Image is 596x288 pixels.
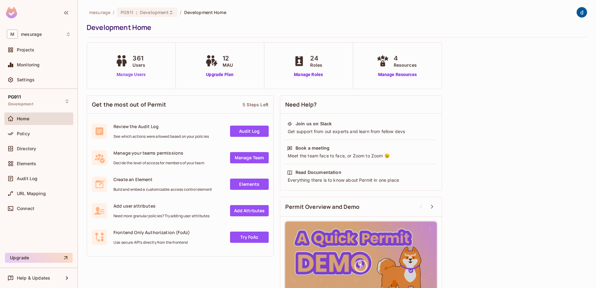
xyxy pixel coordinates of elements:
[113,123,209,129] span: Review the Audit Log
[287,153,435,159] div: Meet the team face to face, or Zoom to Zoom 😉
[17,116,30,121] span: Home
[223,54,233,63] span: 12
[310,54,322,63] span: 24
[204,71,236,78] a: Upgrade Plan
[230,179,269,190] a: Elements
[113,150,204,156] span: Manage your teams permissions
[394,54,417,63] span: 4
[17,47,34,52] span: Projects
[87,23,584,32] div: Development Home
[243,102,268,108] div: 5 Steps Left
[296,121,332,127] div: Join us on Slack
[17,161,36,166] span: Elements
[17,77,35,82] span: Settings
[17,176,37,181] span: Audit Log
[230,126,269,137] a: Audit Log
[89,9,110,15] span: the active workspace
[394,62,417,68] span: Resources
[310,62,322,68] span: Roles
[375,71,420,78] a: Manage Resources
[17,62,40,67] span: Monitoring
[184,9,226,15] span: Development Home
[180,9,181,15] li: /
[230,232,269,243] a: Try FoAz
[5,253,73,263] button: Upgrade
[230,205,269,216] a: Add Attrbutes
[92,101,166,108] span: Get the most out of Permit
[8,102,33,107] span: Development
[17,276,50,281] span: Help & Updates
[223,62,233,68] span: MAU
[285,101,317,108] span: Need Help?
[114,71,148,78] a: Manage Users
[140,9,169,15] span: Development
[577,7,587,17] img: dev 911gcl
[296,169,341,175] div: Read Documentation
[113,214,209,218] span: Need more granular policies? Try adding user attributes
[6,7,17,18] img: SReyMgAAAABJRU5ErkJggg==
[17,206,34,211] span: Connect
[136,10,138,15] span: :
[287,128,435,135] div: Get support from out experts and learn from fellow devs
[113,203,209,209] span: Add user attributes
[296,145,329,151] div: Book a meeting
[17,146,36,151] span: Directory
[113,187,212,192] span: Build and embed a customizable access control element
[121,9,133,15] span: PG911
[230,152,269,163] a: Manage Team
[132,54,145,63] span: 361
[113,240,190,245] span: Use secure API's directly from the frontend
[7,30,18,39] span: M
[113,176,212,182] span: Create an Element
[17,191,46,196] span: URL Mapping
[132,62,145,68] span: Users
[8,94,21,99] span: PG911
[21,32,42,37] span: Workspace: mesurage
[17,131,30,136] span: Policy
[285,203,360,211] span: Permit Overview and Demo
[113,134,209,139] span: See which actions were allowed based on your policies
[113,229,190,235] span: Frontend Only Authorization (FoAz)
[287,177,435,183] div: Everything there is to know about Permit in one place
[113,9,114,15] li: /
[291,71,325,78] a: Manage Roles
[113,161,204,166] span: Decide the level of access for members of your team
